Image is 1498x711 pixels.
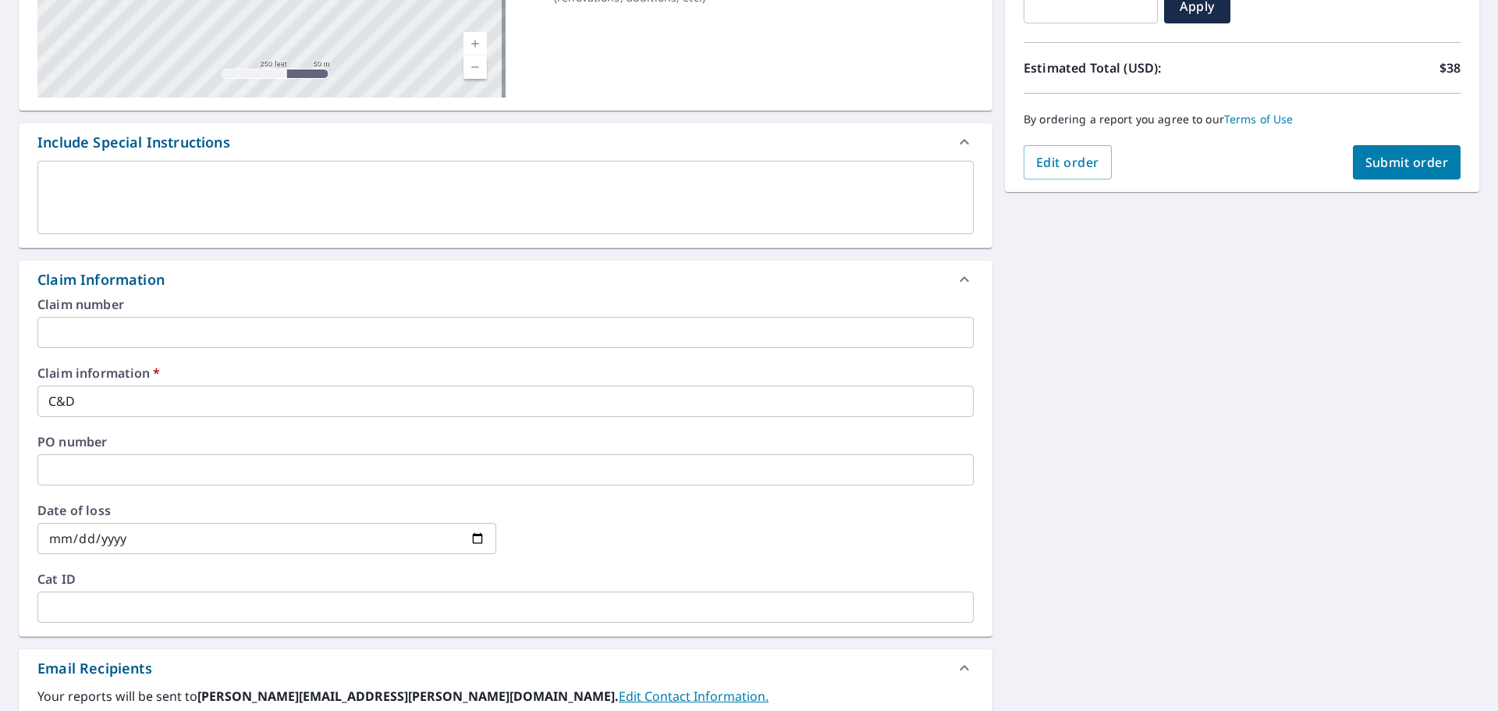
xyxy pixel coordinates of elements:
[463,32,487,55] a: Current Level 17, Zoom In
[37,435,974,448] label: PO number
[1024,112,1461,126] p: By ordering a report you agree to our
[1365,154,1449,171] span: Submit order
[19,261,992,298] div: Claim Information
[619,688,769,705] a: EditContactInfo
[37,269,165,290] div: Claim Information
[1439,59,1461,77] p: $38
[37,504,496,517] label: Date of loss
[37,367,974,379] label: Claim information
[19,649,992,687] div: Email Recipients
[1024,59,1242,77] p: Estimated Total (USD):
[1024,145,1112,180] button: Edit order
[1036,154,1099,171] span: Edit order
[37,298,974,311] label: Claim number
[19,123,992,161] div: Include Special Instructions
[37,658,152,679] div: Email Recipients
[37,573,974,585] label: Cat ID
[37,132,230,153] div: Include Special Instructions
[37,687,974,706] label: Your reports will be sent to
[1353,145,1461,180] button: Submit order
[1224,112,1294,126] a: Terms of Use
[463,55,487,79] a: Current Level 17, Zoom Out
[197,688,619,705] b: [PERSON_NAME][EMAIL_ADDRESS][PERSON_NAME][DOMAIN_NAME].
